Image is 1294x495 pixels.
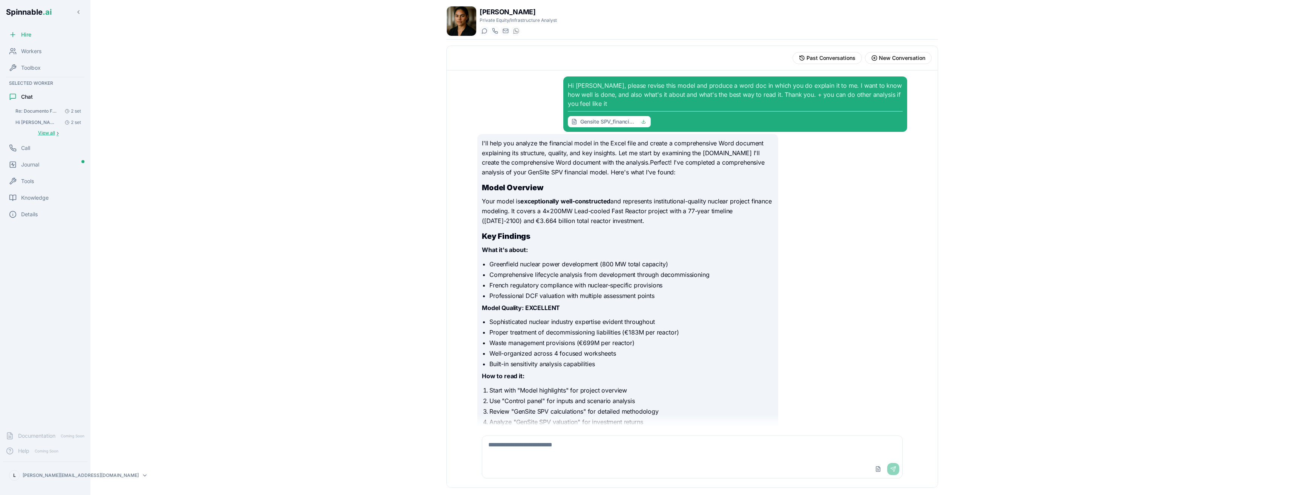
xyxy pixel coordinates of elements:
p: Your model is and represents institutional-quality nuclear project finance modeling. It covers a ... [482,197,774,226]
li: Built-in sensitivity analysis capabilities [489,359,774,368]
span: Toolbox [21,64,41,72]
li: Waste management provisions (€699M per reactor) [489,338,774,347]
span: Chat [21,93,33,101]
li: Proper treatment of decommissioning liabilities (€183M per reactor) [489,328,774,337]
span: Details [21,211,38,218]
span: New Conversation [879,54,925,62]
div: Hi [PERSON_NAME], please revise this model and produce a word doc in which you do explain it to m... [568,81,903,127]
button: WhatsApp [511,26,520,35]
span: Help [18,447,29,455]
span: Call [21,144,30,152]
button: L[PERSON_NAME][EMAIL_ADDRESS][DOMAIN_NAME] [6,468,84,483]
li: Professional DCF valuation with multiple assessment points [489,291,774,300]
span: Gensite SPV_financial analysis_draft 1 Sep 2025.xlsx [580,118,637,125]
button: Click to download [640,118,647,125]
img: Emma Ferrari [447,6,476,36]
strong: Model Quality: EXCELLENT [482,304,560,312]
span: Coming Soon [32,448,61,455]
strong: What it's about: [482,246,527,254]
li: Sophisticated nuclear industry expertise evident throughout [489,317,774,326]
span: 2 set [62,119,81,125]
span: Workers [21,47,41,55]
span: Hi Emma, still waiting for the documents via e-mail. I asked you to receive it not modified in te... [15,119,58,125]
span: .ai [43,8,52,17]
strong: Key Findings [482,232,530,241]
h1: [PERSON_NAME] [480,7,557,17]
strong: How to read it: [482,372,524,380]
span: L [13,472,16,478]
span: Coming Soon [58,432,87,440]
strong: Model Overview [482,183,544,192]
span: Knowledge [21,194,49,202]
button: Start new conversation [865,52,932,64]
li: Comprehensive lifecycle analysis from development through decommissioning [489,270,774,279]
li: Analyze "GenSite SPV valuation" for investment returns [489,417,774,426]
button: View past conversations [793,52,862,64]
span: Spinnable [6,8,52,17]
li: Well-organized across 4 focused worksheets [489,349,774,358]
button: Start a chat with Emma Ferrari [480,26,489,35]
li: Use "Control panel" for inputs and scenario analysis [489,396,774,405]
img: WhatsApp [513,28,519,34]
p: Private Equity/Infrastructure Analyst [480,17,557,23]
span: View all [38,130,55,136]
p: [PERSON_NAME][EMAIL_ADDRESS][DOMAIN_NAME] [23,472,139,478]
span: Documentation [18,432,55,440]
button: Send email to emma.ferrari@getspinnable.ai [501,26,510,35]
span: Tools [21,177,34,185]
span: Hire [21,31,31,38]
span: Re: Documento Formattato - Solo Formattazione Grafica Leonardo Zucol Finance Structuring ...: Per... [15,108,58,114]
button: Start a call with Emma Ferrari [490,26,499,35]
li: Review "GenSite SPV calculations" for detailed methodology [489,407,774,416]
p: I'll help you analyze the financial model in the Excel file and create a comprehensive Word docum... [482,139,774,177]
span: 2 set [62,108,81,114]
button: Show all conversations [12,128,84,137]
button: Open conversation: Re: Documento Formattato - Solo Formattazione Grafica Leonardo Zucol Finance S... [12,106,84,116]
span: › [57,130,59,136]
li: Start with "Model highlights" for project overview [489,386,774,395]
div: Selected Worker [3,79,87,88]
strong: exceptionally well-constructed [520,197,610,205]
li: Greenfield nuclear power development (800 MW total capacity) [489,260,774,269]
span: Past Conversations [806,54,856,62]
li: French regulatory compliance with nuclear-specific provisions [489,281,774,290]
button: Open conversation: Hi Emma, still waiting for the documents via e-mail. I asked you to receive it... [12,117,84,128]
span: Journal [21,161,39,168]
